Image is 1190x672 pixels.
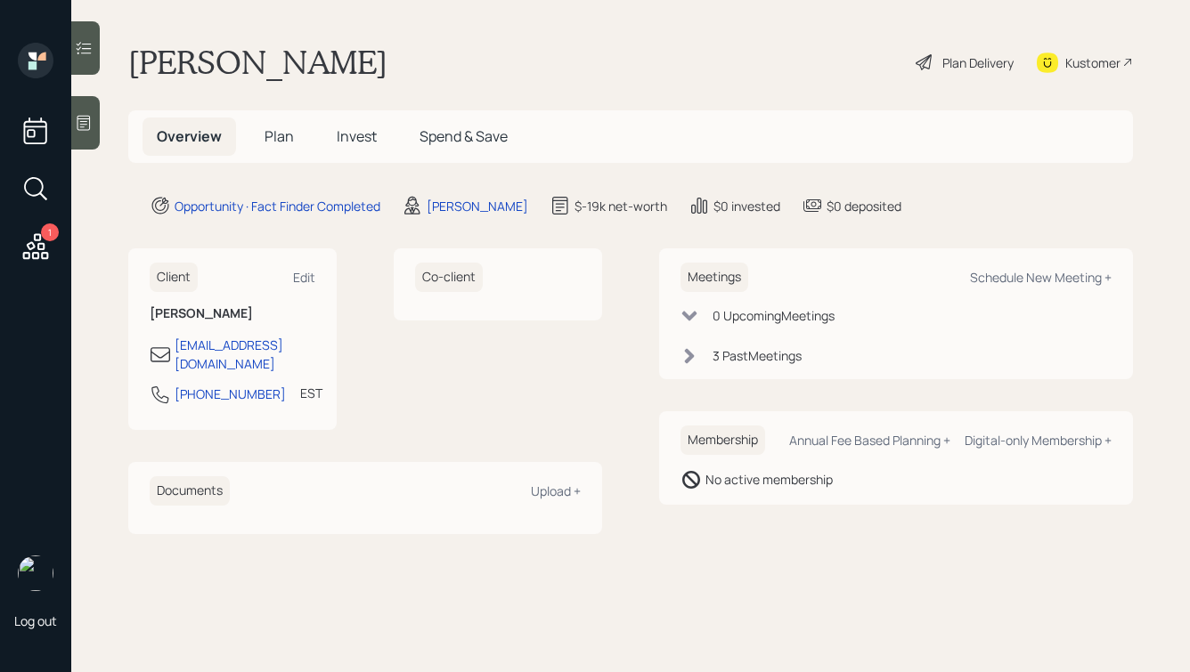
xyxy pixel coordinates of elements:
div: [PERSON_NAME] [427,197,528,215]
h6: Documents [150,476,230,506]
div: 1 [41,223,59,241]
div: Log out [14,612,57,629]
div: Opportunity · Fact Finder Completed [175,197,380,215]
span: Spend & Save [420,126,508,146]
div: Plan Delivery [942,53,1014,72]
h6: [PERSON_NAME] [150,306,315,321]
span: Invest [337,126,377,146]
span: Plan [265,126,294,146]
div: 0 Upcoming Meeting s [713,306,835,325]
div: [PHONE_NUMBER] [175,385,286,403]
h6: Membership [681,425,765,455]
div: No active membership [705,470,833,489]
h6: Meetings [681,263,748,292]
div: $0 deposited [827,197,901,215]
div: Schedule New Meeting + [970,269,1112,286]
div: $-19k net-worth [575,197,667,215]
span: Overview [157,126,222,146]
div: EST [300,384,322,402]
img: hunter_neumayer.jpg [18,555,53,591]
div: 3 Past Meeting s [713,346,802,365]
div: Kustomer [1065,53,1121,72]
div: Upload + [531,482,581,499]
div: Edit [293,269,315,286]
div: $0 invested [713,197,780,215]
h6: Co-client [415,263,483,292]
div: Annual Fee Based Planning + [789,432,950,449]
div: Digital-only Membership + [965,432,1112,449]
h6: Client [150,263,198,292]
h1: [PERSON_NAME] [128,43,387,82]
div: [EMAIL_ADDRESS][DOMAIN_NAME] [175,336,315,373]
